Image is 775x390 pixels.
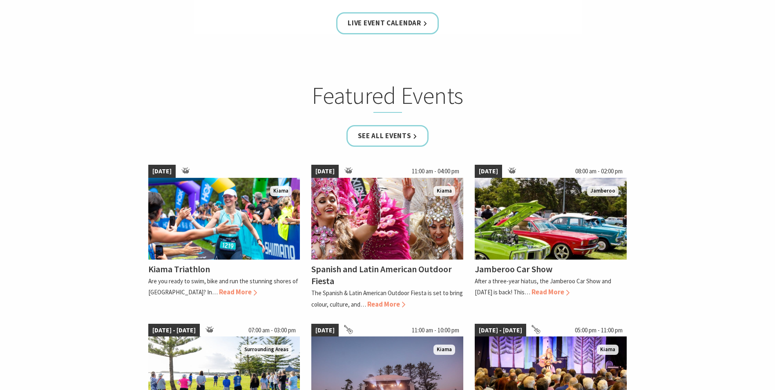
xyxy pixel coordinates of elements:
img: Jamberoo Car Show [475,178,627,260]
span: [DATE] - [DATE] [475,324,526,337]
span: Read More [532,287,570,296]
a: [DATE] 11:00 am - 04:00 pm Dancers in jewelled pink and silver costumes with feathers, holding th... [311,165,463,309]
h4: Kiama Triathlon [148,263,210,275]
span: 11:00 am - 04:00 pm [408,165,463,178]
p: The Spanish & Latin American Outdoor Fiesta is set to bring colour, culture, and… [311,289,463,308]
span: [DATE] [475,165,502,178]
span: Kiama [597,345,619,355]
span: Kiama [270,186,292,196]
img: kiamatriathlon [148,178,300,260]
h2: Featured Events [228,81,548,113]
span: Read More [219,287,257,296]
a: [DATE] kiamatriathlon Kiama Kiama Triathlon Are you ready to swim, bike and run the stunning shor... [148,165,300,309]
span: 11:00 am - 10:00 pm [408,324,463,337]
span: 08:00 am - 02:00 pm [571,165,627,178]
span: [DATE] [311,165,339,178]
span: 07:00 am - 03:00 pm [244,324,300,337]
h4: Spanish and Latin American Outdoor Fiesta [311,263,452,287]
span: Read More [367,300,405,309]
h4: Jamberoo Car Show [475,263,552,275]
span: [DATE] [311,324,339,337]
span: 05:00 pm - 11:00 pm [571,324,627,337]
span: [DATE] [148,165,176,178]
span: Kiama [433,345,455,355]
p: Are you ready to swim, bike and run the stunning shores of [GEOGRAPHIC_DATA]? In… [148,277,298,296]
span: Surrounding Areas [241,345,292,355]
a: [DATE] 08:00 am - 02:00 pm Jamberoo Car Show Jamberoo Jamberoo Car Show After a three-year hiatus... [475,165,627,309]
img: Dancers in jewelled pink and silver costumes with feathers, holding their hands up while smiling [311,178,463,260]
a: See all Events [346,125,429,147]
p: After a three-year hiatus, the Jamberoo Car Show and [DATE] is back! This… [475,277,611,296]
span: [DATE] - [DATE] [148,324,200,337]
span: Jamberoo [587,186,619,196]
span: Kiama [433,186,455,196]
a: Live Event Calendar [336,12,438,34]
